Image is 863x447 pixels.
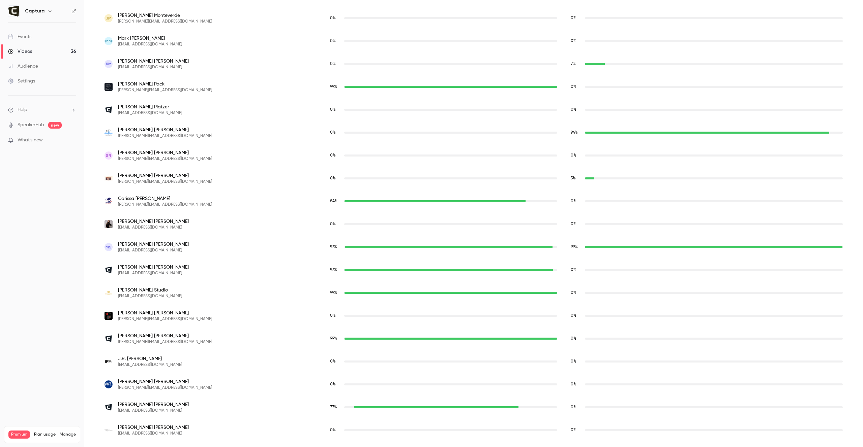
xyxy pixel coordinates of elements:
[106,15,112,21] span: JM
[18,137,43,144] span: What's new
[118,127,212,133] span: [PERSON_NAME] [PERSON_NAME]
[98,281,850,304] div: info@wksphotos.com
[118,271,189,276] span: [EMAIL_ADDRESS][DOMAIN_NAME]
[118,431,189,436] span: [EMAIL_ADDRESS][DOMAIN_NAME]
[571,131,578,135] span: 94 %
[106,61,112,67] span: KM
[98,304,850,327] div: steven@studio5co.pro
[98,327,850,350] div: eli@captura.io
[571,314,576,318] span: 0 %
[118,385,212,390] span: [PERSON_NAME][EMAIL_ADDRESS][DOMAIN_NAME]
[105,106,113,114] img: captura.io
[118,378,212,385] span: [PERSON_NAME] [PERSON_NAME]
[98,53,850,75] div: katsnapsphoto@gmail.com
[571,268,576,272] span: 0 %
[118,241,189,248] span: [PERSON_NAME] [PERSON_NAME]
[118,81,212,88] span: [PERSON_NAME] Pack
[118,149,212,156] span: [PERSON_NAME] [PERSON_NAME]
[571,405,576,409] span: 0 %
[330,38,341,44] span: Live watch time
[571,199,576,203] span: 0 %
[330,131,336,135] span: 0 %
[118,294,182,299] span: [EMAIL_ADDRESS][DOMAIN_NAME]
[571,153,576,158] span: 0 %
[8,78,35,84] div: Settings
[105,380,113,388] img: wilcoxrecognition.com
[571,130,582,136] span: Replay watch time
[571,175,582,181] span: Replay watch time
[8,106,76,113] li: help-dropdown-opener
[98,419,850,442] div: mz@zunophoto.com
[118,287,182,294] span: [PERSON_NAME] Studio
[25,8,44,14] h6: Captura
[330,153,336,158] span: 0 %
[571,176,576,180] span: 3 %
[330,404,341,410] span: Live watch time
[571,428,576,432] span: 0 %
[118,401,189,408] span: [PERSON_NAME] [PERSON_NAME]
[105,335,113,343] img: captura.io
[330,130,341,136] span: Live watch time
[571,245,578,249] span: 99 %
[330,199,337,203] span: 84 %
[330,427,341,433] span: Live watch time
[330,405,337,409] span: 77 %
[118,333,212,339] span: [PERSON_NAME] [PERSON_NAME]
[118,12,212,19] span: [PERSON_NAME] Monteverde
[571,267,582,273] span: Replay watch time
[8,6,19,16] img: Captura
[98,396,850,419] div: bzucker@captura.io
[571,381,582,387] span: Replay watch time
[330,244,341,250] span: Live watch time
[118,225,189,230] span: [EMAIL_ADDRESS][DOMAIN_NAME]
[571,62,576,66] span: 7 %
[118,156,212,162] span: [PERSON_NAME][EMAIL_ADDRESS][DOMAIN_NAME]
[98,213,850,236] div: yearbooks@milanrose.com
[105,219,113,229] img: milanrose.com
[330,358,341,365] span: Live watch time
[571,108,576,112] span: 0 %
[571,291,576,295] span: 0 %
[118,339,212,345] span: [PERSON_NAME][EMAIL_ADDRESS][DOMAIN_NAME]
[330,15,341,21] span: Live watch time
[118,104,182,110] span: [PERSON_NAME] Platzer
[330,108,336,112] span: 0 %
[8,33,31,40] div: Events
[571,313,582,319] span: Replay watch time
[118,65,189,70] span: [EMAIL_ADDRESS][DOMAIN_NAME]
[118,310,212,316] span: [PERSON_NAME] [PERSON_NAME]
[330,107,341,113] span: Live watch time
[571,427,582,433] span: Replay watch time
[8,48,32,55] div: Videos
[571,222,576,226] span: 0 %
[571,85,576,89] span: 0 %
[330,62,336,66] span: 0 %
[330,245,337,249] span: 97 %
[98,98,850,121] div: cplatzer@captura.io
[330,198,341,204] span: Live watch time
[330,152,341,159] span: Live watch time
[571,39,576,43] span: 0 %
[571,16,576,20] span: 0 %
[18,122,44,129] a: SpeakerHub
[118,179,212,184] span: [PERSON_NAME][EMAIL_ADDRESS][DOMAIN_NAME]
[571,198,582,204] span: Replay watch time
[48,122,62,129] span: new
[330,291,337,295] span: 99 %
[106,152,111,159] span: SR
[8,431,30,439] span: Premium
[105,312,113,320] img: studio5co.pro
[106,244,112,250] span: MS
[118,19,212,24] span: [PERSON_NAME][EMAIL_ADDRESS][DOMAIN_NAME]
[330,221,341,227] span: Live watch time
[118,110,182,116] span: [EMAIL_ADDRESS][DOMAIN_NAME]
[118,195,212,202] span: Carissa [PERSON_NAME]
[98,236,850,259] div: msheasby@jaleatech.com
[118,424,189,431] span: [PERSON_NAME] [PERSON_NAME]
[571,15,582,21] span: Replay watch time
[98,7,850,30] div: joe.kahphoto@gmail.com
[330,61,341,67] span: Live watch time
[8,63,38,70] div: Audience
[330,382,336,386] span: 0 %
[105,426,113,434] img: zunophoto.com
